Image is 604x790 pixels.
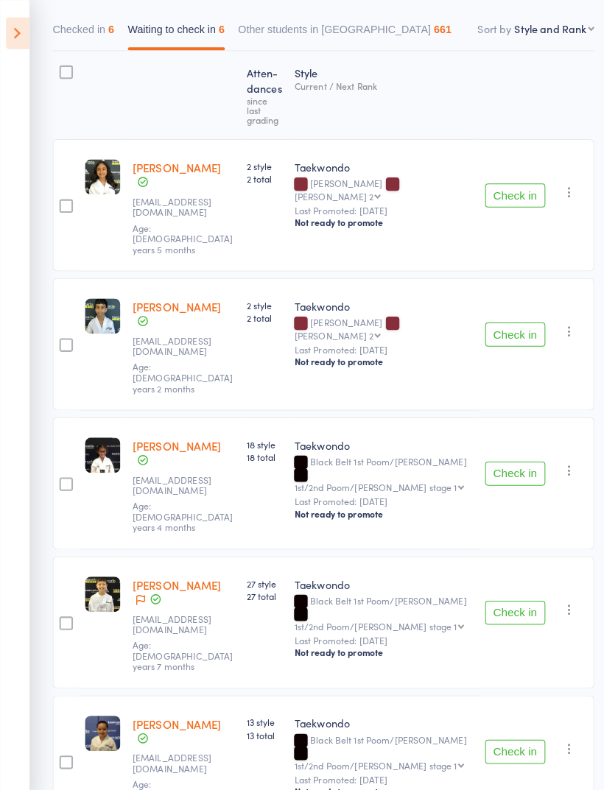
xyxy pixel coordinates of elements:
span: 27 style [242,565,277,577]
div: 6 [106,23,112,35]
button: Other students in [GEOGRAPHIC_DATA]661 [233,15,443,49]
small: jlkagbayani@gmail.com [130,737,225,758]
div: [PERSON_NAME] [288,174,463,197]
div: Black Belt 1st Poom/[PERSON_NAME] [288,719,463,754]
div: Black Belt 1st Poom/[PERSON_NAME] [288,447,463,482]
div: 661 [425,23,442,35]
span: 18 style [242,428,277,441]
img: image1625269333.png [83,565,118,599]
small: Last Promoted: [DATE] [288,622,463,632]
div: Taekwondo [288,701,463,716]
span: 13 total [242,713,277,726]
small: pvadher1619@gmail.com [130,465,225,486]
div: Atten­dances [236,57,283,130]
a: [PERSON_NAME] [130,701,217,716]
button: Checked in6 [52,15,112,49]
span: Age: [DEMOGRAPHIC_DATA] years 5 months [130,216,228,250]
div: 1st/2nd Poom/[PERSON_NAME] stage 1 [288,472,447,482]
div: Not ready to promote [288,769,463,781]
div: [PERSON_NAME] [288,311,463,333]
span: Age: [DEMOGRAPHIC_DATA] years 7 months [130,625,228,659]
small: Last Promoted: [DATE] [288,486,463,496]
a: [PERSON_NAME] [130,565,217,580]
div: Not ready to promote [288,212,463,224]
button: Check in [475,180,534,203]
div: Current / Next Rank [288,79,463,88]
div: Style and Rank [504,21,575,35]
div: Taekwondo [288,292,463,307]
small: mikey_tsoukalis@hotmail.com [130,601,225,622]
div: Taekwondo [288,565,463,579]
span: 18 total [242,441,277,454]
span: 2 total [242,169,277,181]
a: [PERSON_NAME] [130,292,217,308]
small: Last Promoted: [DATE] [288,201,463,211]
div: Not ready to promote [288,497,463,509]
div: Not ready to promote [288,633,463,645]
span: Age: [DEMOGRAPHIC_DATA] years 4 months [130,489,228,523]
span: 27 total [242,577,277,590]
img: image1581399421.png [83,701,118,736]
div: [PERSON_NAME] 2 [288,323,365,333]
small: minuj85@gmail.com [130,192,225,214]
div: 6 [214,23,220,35]
span: 2 total [242,305,277,317]
img: image1645832750.png [83,156,118,191]
small: Last Promoted: [DATE] [288,337,463,348]
div: Black Belt 1st Poom/[PERSON_NAME] [288,583,463,618]
div: Style [282,57,468,130]
img: image1653696853.png [83,292,118,327]
label: Sort by [468,21,501,35]
a: [PERSON_NAME] [130,156,217,172]
small: Last Promoted: [DATE] [288,758,463,769]
button: Check in [475,724,534,748]
button: Waiting to check in6 [125,15,220,49]
img: image1536648324.png [83,428,118,463]
div: Taekwondo [288,156,463,171]
div: Not ready to promote [288,348,463,360]
span: 2 style [242,156,277,169]
small: romacharan@hotmail.com [130,328,225,350]
button: Check in [475,588,534,612]
div: 1st/2nd Poom/[PERSON_NAME] stage 1 [288,608,447,618]
div: 1st/2nd Poom/[PERSON_NAME] stage 1 [288,744,447,754]
div: since last grading [242,94,277,122]
a: [PERSON_NAME] [130,428,217,444]
span: 13 style [242,701,277,713]
span: Age: [DEMOGRAPHIC_DATA] years 2 months [130,353,228,387]
div: Taekwondo [288,428,463,443]
button: Check in [475,316,534,339]
div: [PERSON_NAME] 2 [288,187,365,197]
span: 2 style [242,292,277,305]
button: Check in [475,452,534,476]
